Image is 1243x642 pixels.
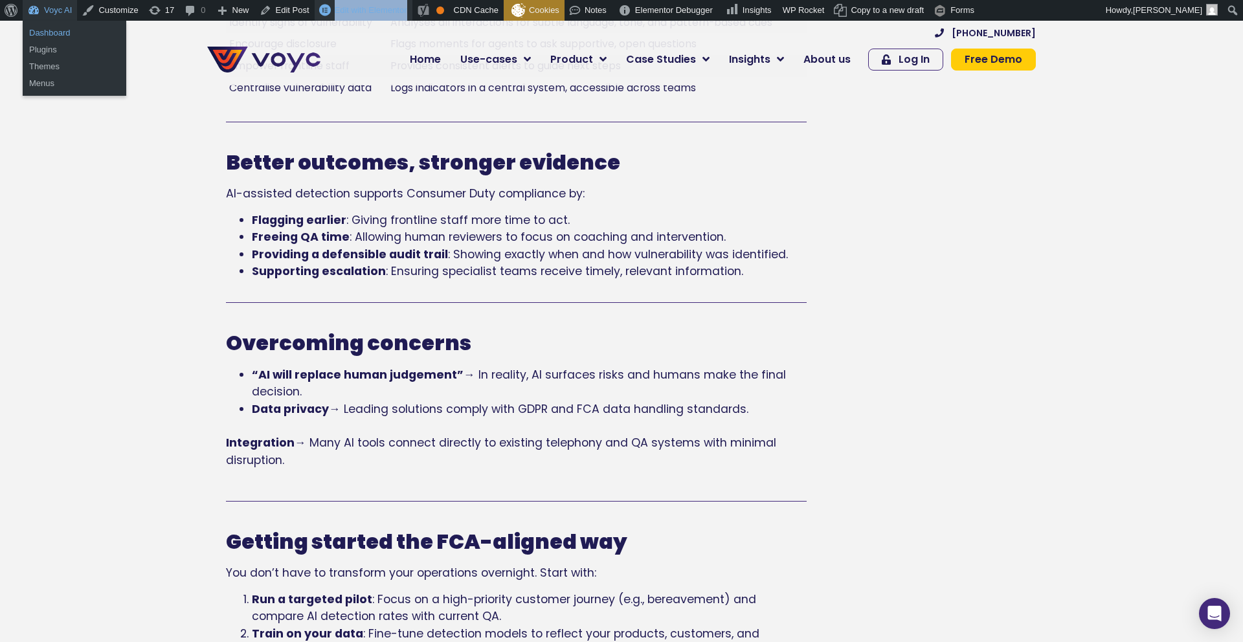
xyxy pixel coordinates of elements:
[868,49,943,71] a: Log In
[400,47,451,72] a: Home
[226,328,471,357] b: Overcoming concerns
[390,80,696,96] div: Logs indicators in a central system, accessible across teams
[743,5,772,15] span: Insights
[410,52,441,67] span: Home
[226,186,585,201] span: AI-assisted detection supports Consumer Duty compliance by:
[346,212,570,228] span: : Giving frontline staff more time to act.
[335,5,407,15] span: Edit with Elementor
[899,54,930,65] span: Log In
[252,367,464,382] b: “AI will replace human judgement”
[436,6,444,14] div: OK
[386,263,743,279] span: : Ensuring specialist teams receive timely, relevant information.
[23,41,126,58] a: Plugins
[616,47,719,72] a: Case Studies
[626,52,696,67] span: Case Studies
[803,52,851,67] span: About us
[23,75,126,92] a: Menus
[226,435,776,467] span: → Many AI tools connect directly to existing telephony and QA systems with minimal disruption.
[252,212,346,228] b: Flagging earlier
[252,263,386,279] b: Supporting escalation
[23,58,126,75] a: Themes
[550,52,593,67] span: Product
[226,435,295,450] b: Integration
[23,25,126,41] a: Dashboard
[965,54,1022,65] span: Free Demo
[541,47,616,72] a: Product
[252,401,329,417] b: Data privacy
[23,21,126,62] ul: Voyc AI
[1133,5,1202,15] span: [PERSON_NAME]
[952,28,1036,38] span: [PHONE_NUMBER]
[252,592,372,607] b: Run a targeted pilot
[226,565,596,581] span: You don’t have to transform your operations overnight. Start with:
[252,626,363,641] b: Train on your data
[23,54,126,96] ul: Voyc AI
[207,47,320,72] img: voyc-full-logo
[252,247,448,262] b: Providing a defensible audit trail
[226,527,627,556] b: Getting started the FCA-aligned way
[951,49,1036,71] a: Free Demo
[448,247,788,262] span: : Showing exactly when and how vulnerability was identified.
[935,28,1036,38] a: [PHONE_NUMBER]
[350,229,726,245] span: : Allowing human reviewers to focus on coaching and intervention.
[252,229,350,245] b: Freeing QA time
[460,52,517,67] span: Use-cases
[226,148,620,177] b: Better outcomes, stronger evidence
[329,401,748,417] span: → Leading solutions comply with GDPR and FCA data handling standards.
[794,47,860,72] a: About us
[229,80,372,96] div: Centralise vulnerability data
[451,47,541,72] a: Use-cases
[252,592,756,624] span: : Focus on a high-priority customer journey (e.g., bereavement) and compare AI detection rates wi...
[719,47,794,72] a: Insights
[729,52,770,67] span: Insights
[1199,598,1230,629] div: Open Intercom Messenger
[252,367,786,399] span: → In reality, AI surfaces risks and humans make the final decision.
